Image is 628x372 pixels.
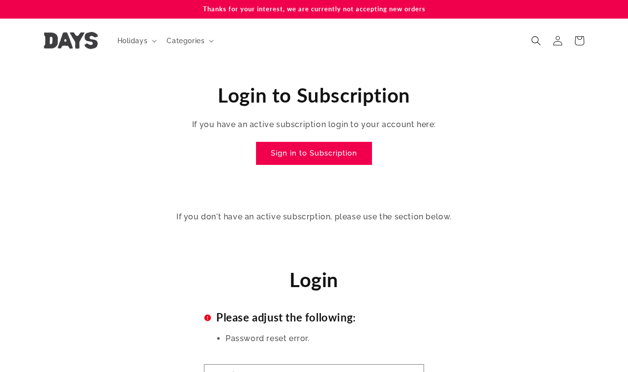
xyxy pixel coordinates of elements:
[122,210,506,224] p: If you don't have an active subscrption, please use the section below.
[525,30,547,52] summary: Search
[226,332,424,345] li: Password reset error.
[44,32,98,49] img: Days United
[218,83,410,107] span: Login to Subscription
[161,30,218,51] summary: Categories
[204,312,424,323] h2: Please adjust the following:
[204,267,424,292] h1: Login
[117,36,148,45] span: Holidays
[112,30,161,51] summary: Holidays
[256,142,372,165] a: Sign in to Subscription
[167,36,204,45] span: Categories
[122,118,506,132] p: If you have an active subscription login to your account here:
